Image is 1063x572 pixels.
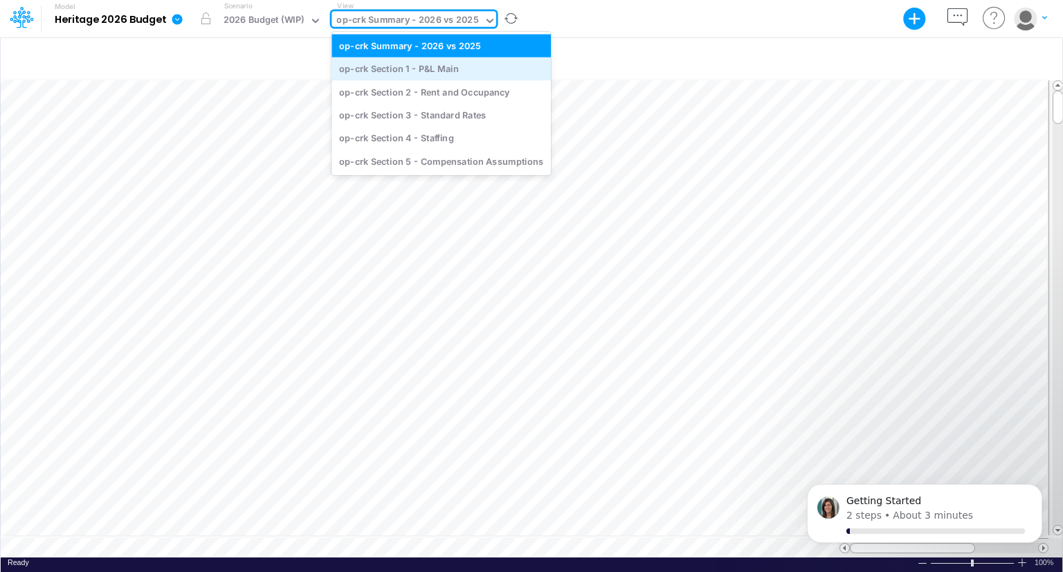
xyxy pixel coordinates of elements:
[8,557,29,568] div: In Ready mode
[224,1,253,11] label: Scenario
[331,34,551,57] div: op-crk Summary - 2026 vs 2025
[55,14,166,26] b: Heritage 2026 Budget
[331,103,551,126] div: op-crk Section 3 - Standard Rates
[337,1,353,11] label: View
[331,150,551,172] div: op-crk Section 5 - Compensation Assumptions
[331,57,551,80] div: op-crk Section 1 - P&L Main
[786,468,1063,565] iframe: Intercom notifications message
[331,127,551,150] div: op-crk Section 4 - Staffing
[336,13,478,29] div: op-crk Summary - 2026 vs 2025
[8,558,29,566] span: Ready
[331,80,551,103] div: op-crk Section 2 - Rent and Occupancy
[224,13,305,29] div: 2026 Budget (WIP)
[55,3,75,11] label: Model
